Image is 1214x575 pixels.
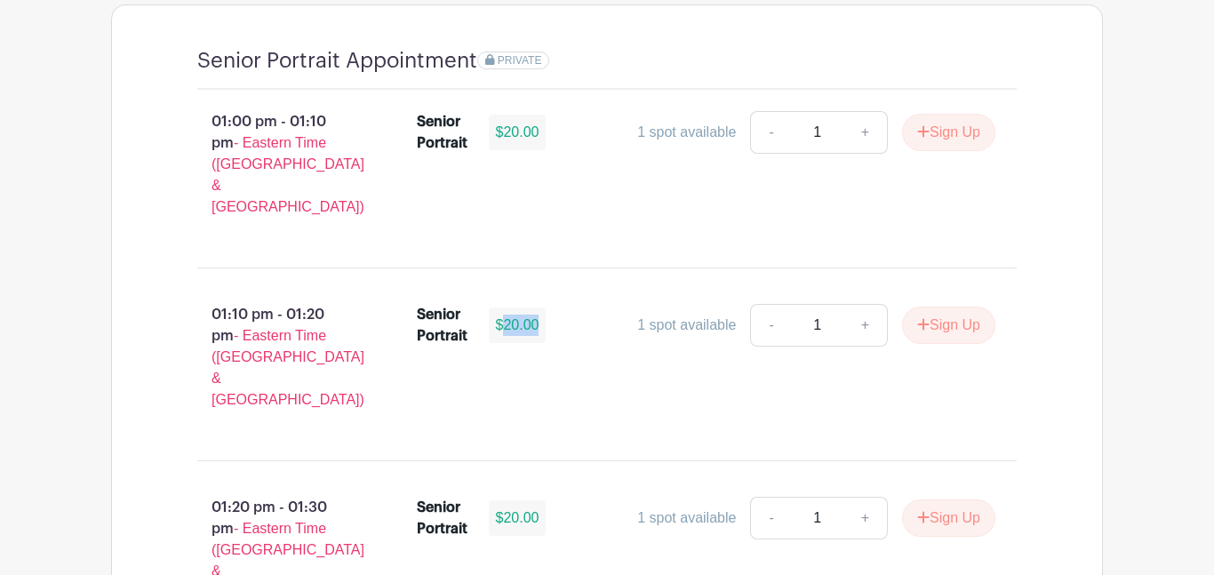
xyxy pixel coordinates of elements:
a: - [750,304,791,347]
a: + [843,304,888,347]
a: - [750,111,791,154]
h4: Senior Portrait Appointment [197,48,477,74]
div: Senior Portrait [417,497,467,539]
div: $20.00 [489,307,547,343]
button: Sign Up [902,307,995,344]
div: Senior Portrait [417,304,467,347]
div: 1 spot available [637,507,736,529]
a: + [843,497,888,539]
div: $20.00 [489,115,547,150]
div: Senior Portrait [417,111,467,154]
span: - Eastern Time ([GEOGRAPHIC_DATA] & [GEOGRAPHIC_DATA]) [212,328,364,407]
div: 1 spot available [637,315,736,336]
div: 1 spot available [637,122,736,143]
div: $20.00 [489,500,547,536]
p: 01:10 pm - 01:20 pm [169,297,388,418]
button: Sign Up [902,499,995,537]
a: - [750,497,791,539]
span: PRIVATE [498,54,542,67]
p: 01:00 pm - 01:10 pm [169,104,388,225]
a: + [843,111,888,154]
span: - Eastern Time ([GEOGRAPHIC_DATA] & [GEOGRAPHIC_DATA]) [212,135,364,214]
button: Sign Up [902,114,995,151]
